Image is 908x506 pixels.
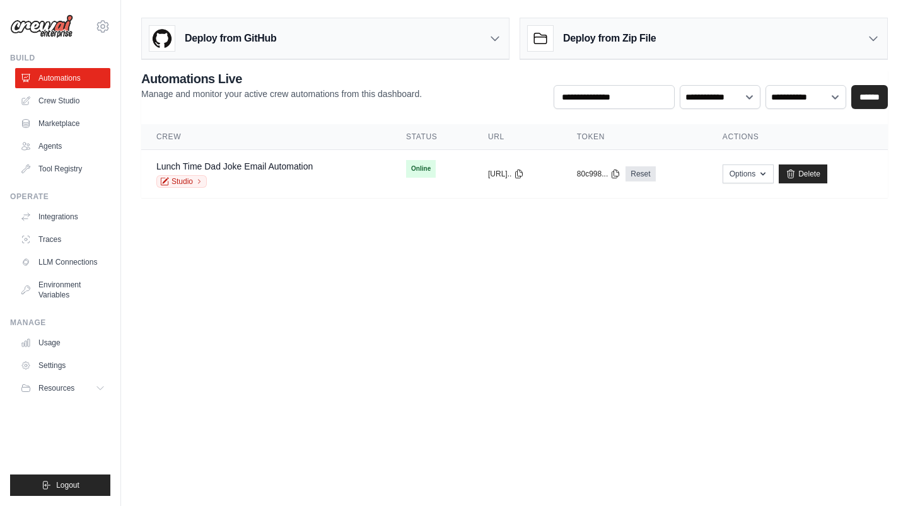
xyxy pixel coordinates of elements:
[15,68,110,88] a: Automations
[15,229,110,250] a: Traces
[56,480,79,490] span: Logout
[15,378,110,398] button: Resources
[15,207,110,227] a: Integrations
[10,474,110,496] button: Logout
[15,91,110,111] a: Crew Studio
[38,383,74,393] span: Resources
[406,160,436,178] span: Online
[156,175,207,188] a: Studio
[15,252,110,272] a: LLM Connections
[577,169,620,179] button: 80c998...
[15,159,110,179] a: Tool Registry
[473,124,562,150] th: URL
[391,124,473,150] th: Status
[563,31,656,46] h3: Deploy from Zip File
[185,31,276,46] h3: Deploy from GitHub
[15,275,110,305] a: Environment Variables
[562,124,707,150] th: Token
[626,166,655,181] a: Reset
[141,70,422,88] h2: Automations Live
[15,113,110,134] a: Marketplace
[15,136,110,156] a: Agents
[149,26,175,51] img: GitHub Logo
[156,161,313,171] a: Lunch Time Dad Joke Email Automation
[10,14,73,38] img: Logo
[707,124,888,150] th: Actions
[723,164,774,183] button: Options
[141,124,391,150] th: Crew
[10,318,110,328] div: Manage
[141,88,422,100] p: Manage and monitor your active crew automations from this dashboard.
[10,192,110,202] div: Operate
[15,333,110,353] a: Usage
[10,53,110,63] div: Build
[779,164,827,183] a: Delete
[15,355,110,376] a: Settings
